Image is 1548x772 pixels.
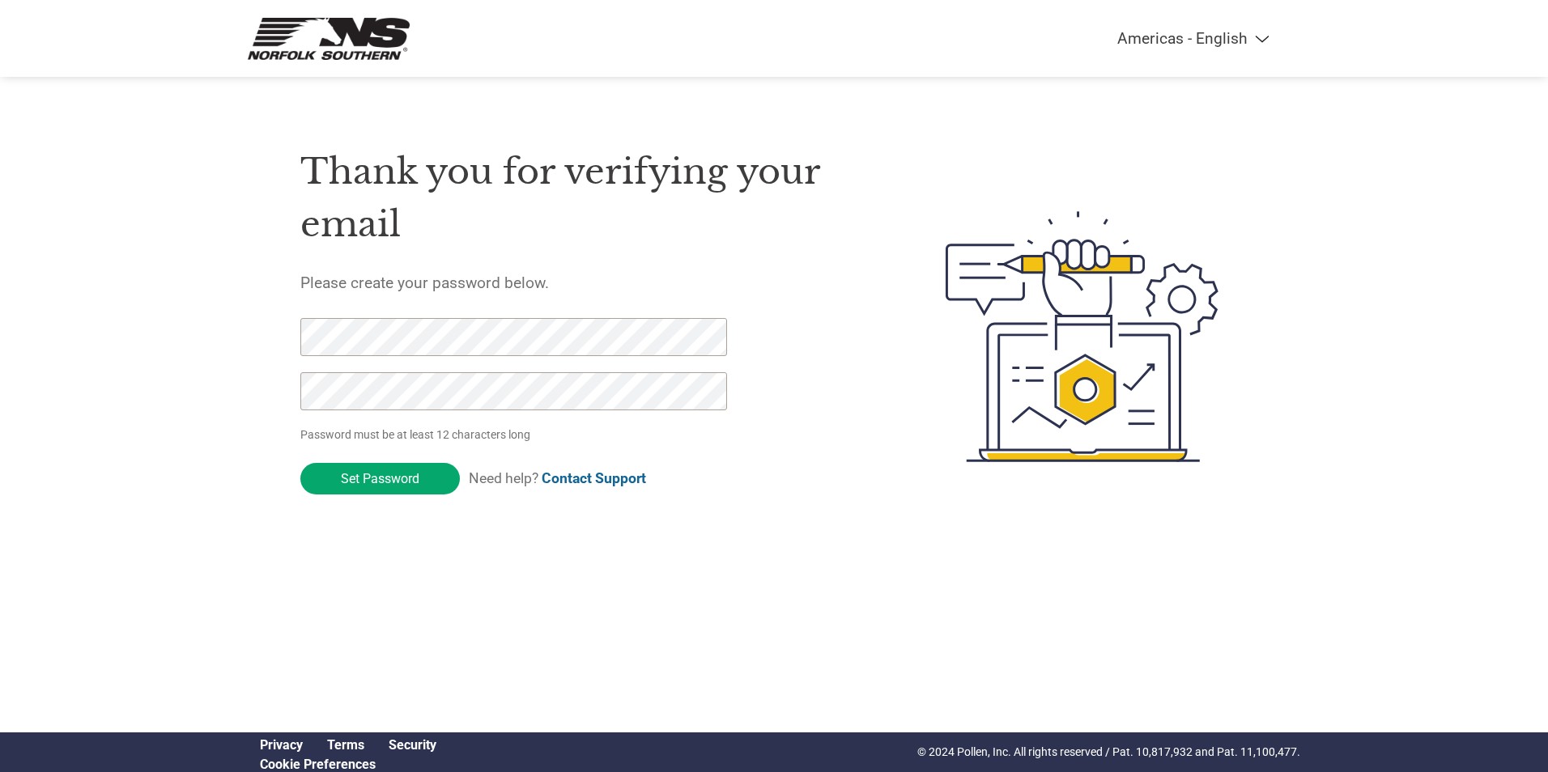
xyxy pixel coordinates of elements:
[260,737,303,753] a: Privacy
[300,274,869,292] h5: Please create your password below.
[917,744,1300,761] p: © 2024 Pollen, Inc. All rights reserved / Pat. 10,817,932 and Pat. 11,100,477.
[248,757,449,772] div: Open Cookie Preferences Modal
[300,463,460,494] input: Set Password
[542,470,646,486] a: Contact Support
[300,426,733,443] p: Password must be at least 12 characters long
[469,470,646,486] span: Need help?
[916,122,1248,551] img: create-password
[248,16,410,61] img: Norfolk Southern
[327,737,364,753] a: Terms
[300,146,869,250] h1: Thank you for verifying your email
[389,737,436,753] a: Security
[260,757,376,772] a: Cookie Preferences, opens a dedicated popup modal window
